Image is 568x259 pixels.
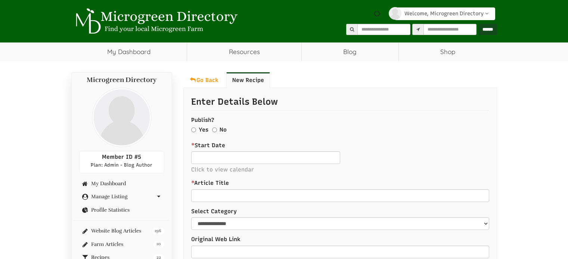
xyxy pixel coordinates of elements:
label: Article Title [191,179,489,187]
span: Plan: Admin - Blog Author [91,162,152,168]
label: Original Web Link [191,236,489,243]
a: Profile Statistics [79,207,164,213]
a: Go Back [183,72,224,88]
a: My Dashboard [71,42,187,61]
a: Blog [302,42,398,61]
span: 196 [152,228,164,234]
label: Start Date [191,142,225,149]
p: Click to view calendar [191,166,489,174]
a: Shop [399,42,497,61]
span: Member ID #5 [102,154,141,160]
label: No [220,126,227,134]
a: My Dashboard [79,181,164,186]
a: Manage Listing [79,194,164,199]
a: Resources [187,42,301,61]
label: Select Category [191,208,489,215]
input: Yes [191,127,196,132]
a: 196 Website Blog Articles [79,228,164,234]
img: profile-profile-holder.png [389,7,401,20]
label: Publish? [191,116,489,124]
img: profile-profile-holder.png [92,88,152,147]
p: Enter Details Below [191,95,489,110]
a: New Recipe [226,72,270,88]
a: Welcome, Microgreen Directory [395,7,495,20]
label: Yes [199,126,208,134]
a: 10 Farm Articles [79,241,164,247]
span: 10 [153,241,164,248]
img: Microgreen Directory [71,8,239,34]
h4: Microgreen Directory [79,76,164,84]
input: No [212,127,217,132]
